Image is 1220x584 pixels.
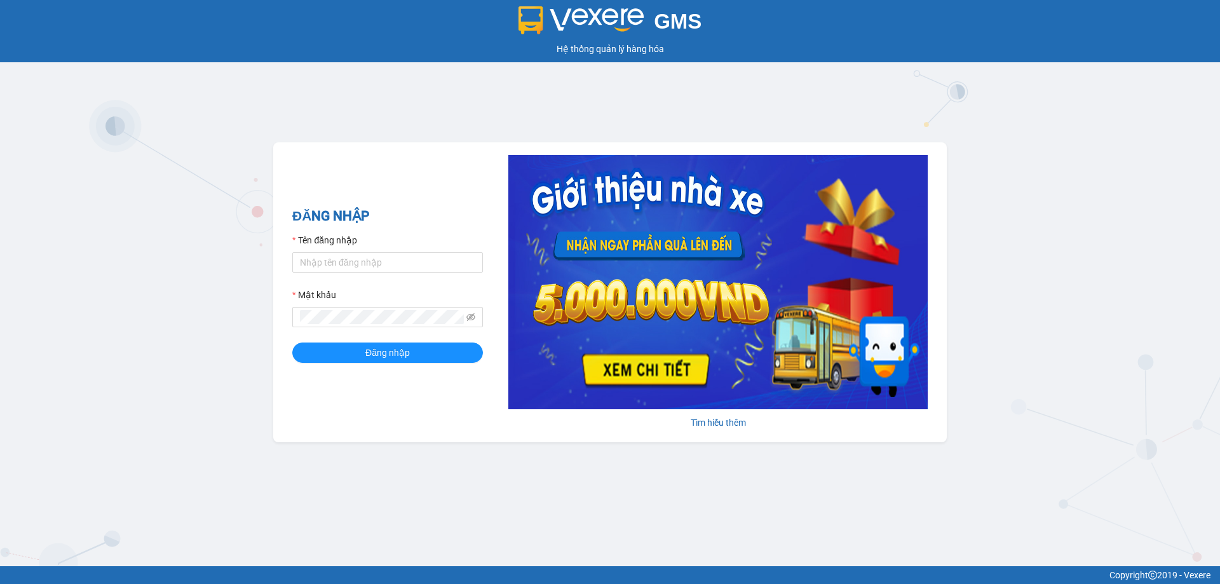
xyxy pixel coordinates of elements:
h2: ĐĂNG NHẬP [292,206,483,227]
span: Đăng nhập [365,346,410,360]
div: Hệ thống quản lý hàng hóa [3,42,1217,56]
div: Copyright 2019 - Vexere [10,568,1210,582]
img: banner-0 [508,155,928,409]
button: Đăng nhập [292,343,483,363]
span: copyright [1148,571,1157,580]
span: eye-invisible [466,313,475,322]
label: Tên đăng nhập [292,233,357,247]
label: Mật khẩu [292,288,336,302]
img: logo 2 [518,6,644,34]
input: Tên đăng nhập [292,252,483,273]
span: GMS [654,10,701,33]
div: Tìm hiểu thêm [508,416,928,430]
a: GMS [518,19,702,29]
input: Mật khẩu [300,310,464,324]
